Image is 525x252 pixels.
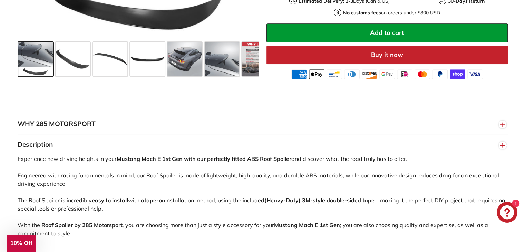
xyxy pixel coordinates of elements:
[450,69,465,79] img: shopify_pay
[264,197,375,204] strong: (Heavy-Duty) 3M-style double-sided tape
[397,69,412,79] img: ideal
[18,114,508,134] button: WHY 285 MOTORSPORT
[10,240,32,246] span: 10% Off
[18,155,508,250] div: Experience new driving heights in your and discover what the road truly has to offer. Engineered ...
[274,222,340,229] strong: Mustang Mach E 1st Gen
[327,69,342,79] img: bancontact
[41,222,123,229] strong: Roof Spoiler by 285 Motorsport
[344,69,360,79] img: diners_club
[370,29,404,37] span: Add to cart
[343,10,381,16] strong: No customs fees
[467,69,483,79] img: visa
[309,69,324,79] img: apple_pay
[7,235,36,252] div: 10% Off
[362,69,377,79] img: discover
[266,46,508,64] button: Buy it now
[266,23,508,42] button: Add to cart
[144,197,165,204] strong: tape-on
[291,69,307,79] img: american_express
[415,69,430,79] img: master
[495,202,519,224] inbox-online-store-chat: Shopify online store chat
[18,134,508,155] button: Description
[379,69,395,79] img: google_pay
[343,9,440,17] p: on orders under $800 USD
[117,155,291,162] strong: Mustang Mach E 1st Gen with our perfectly fitted ABS Roof Spoiler
[92,197,128,204] strong: easy to install
[432,69,448,79] img: paypal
